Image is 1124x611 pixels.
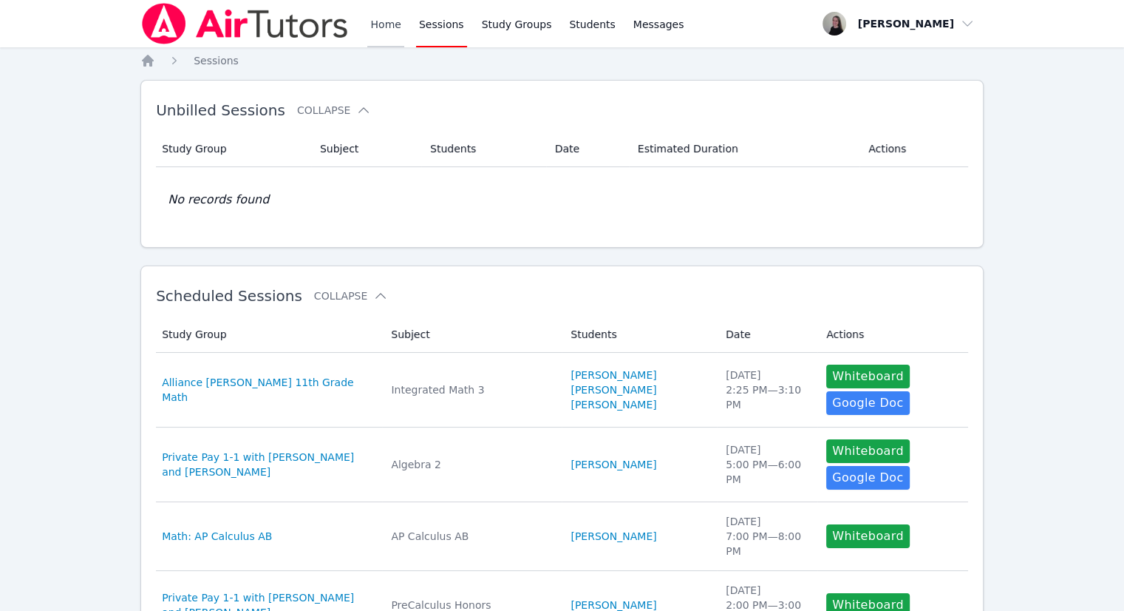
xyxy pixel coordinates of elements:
button: Collapse [314,288,388,303]
a: Sessions [194,53,239,68]
button: Whiteboard [826,439,910,463]
div: Algebra 2 [391,457,553,472]
th: Study Group [156,317,382,353]
button: Collapse [297,103,371,118]
a: Math: AP Calculus AB [162,529,272,544]
div: [DATE] 2:25 PM — 3:10 PM [726,368,808,412]
th: Subject [382,317,562,353]
img: Air Tutors [140,3,350,44]
th: Date [717,317,817,353]
div: Integrated Math 3 [391,382,553,397]
td: No records found [156,167,968,232]
th: Students [421,131,546,167]
span: Messages [633,17,684,32]
a: [PERSON_NAME] [570,382,656,397]
a: [PERSON_NAME] [570,397,656,412]
th: Students [562,317,717,353]
th: Study Group [156,131,311,167]
a: Google Doc [826,466,909,490]
span: Unbilled Sessions [156,101,285,119]
a: [PERSON_NAME] [570,529,656,544]
span: Sessions [194,55,239,67]
a: Alliance [PERSON_NAME] 11th Grade Math [162,375,373,405]
span: Scheduled Sessions [156,287,302,305]
a: [PERSON_NAME] [570,457,656,472]
tr: Math: AP Calculus ABAP Calculus AB[PERSON_NAME][DATE]7:00 PM—8:00 PMWhiteboard [156,502,968,571]
th: Actions [859,131,968,167]
th: Date [546,131,629,167]
tr: Private Pay 1-1 with [PERSON_NAME] and [PERSON_NAME]Algebra 2[PERSON_NAME][DATE]5:00 PM—6:00 PMWh... [156,428,968,502]
th: Subject [311,131,421,167]
a: Google Doc [826,391,909,415]
button: Whiteboard [826,524,910,548]
tr: Alliance [PERSON_NAME] 11th Grade MathIntegrated Math 3[PERSON_NAME][PERSON_NAME][PERSON_NAME][DA... [156,353,968,428]
a: Private Pay 1-1 with [PERSON_NAME] and [PERSON_NAME] [162,450,373,479]
div: [DATE] 5:00 PM — 6:00 PM [726,442,808,487]
th: Estimated Duration [629,131,859,167]
div: AP Calculus AB [391,529,553,544]
button: Whiteboard [826,365,910,388]
div: [DATE] 7:00 PM — 8:00 PM [726,514,808,558]
th: Actions [817,317,968,353]
a: [PERSON_NAME] [570,368,656,382]
nav: Breadcrumb [140,53,984,68]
